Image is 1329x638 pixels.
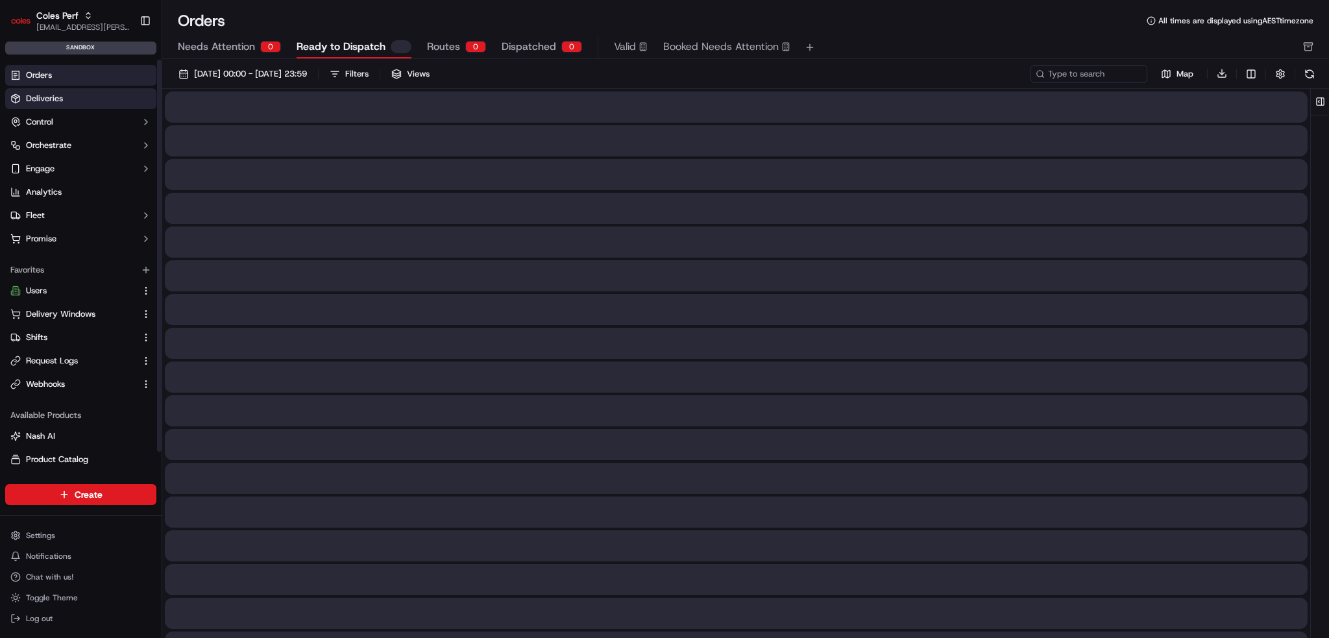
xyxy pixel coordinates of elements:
button: Coles Perf [36,9,79,22]
a: Deliveries [5,88,156,109]
img: 1736555255976-a54dd68f-1ca7-489b-9aae-adbdc363a1c4 [13,124,36,147]
div: 📗 [13,190,23,200]
span: Engage [26,163,55,175]
button: Filters [324,65,374,83]
span: Users [26,285,47,297]
button: Promise [5,228,156,249]
button: Delivery Windows [5,304,156,325]
div: 0 [260,41,281,53]
a: Users [10,285,136,297]
button: Coles PerfColes Perf[EMAIL_ADDRESS][PERSON_NAME][PERSON_NAME][DOMAIN_NAME] [5,5,134,36]
a: Powered byPylon [91,219,157,230]
a: 💻API Documentation [104,183,213,206]
div: Favorites [5,260,156,280]
h1: Orders [178,10,225,31]
button: Notifications [5,547,156,565]
a: Shifts [10,332,136,343]
span: Views [407,68,430,80]
span: Settings [26,530,55,541]
span: Analytics [26,186,62,198]
button: Webhooks [5,374,156,395]
button: Refresh [1300,65,1319,83]
span: Knowledge Base [26,188,99,201]
span: Routes [427,39,460,55]
span: Request Logs [26,355,78,367]
span: Toggle Theme [26,593,78,603]
button: Nash AI [5,426,156,447]
button: Shifts [5,327,156,348]
button: Toggle Theme [5,589,156,607]
button: Users [5,280,156,301]
a: Orders [5,65,156,86]
div: 💻 [110,190,120,200]
a: Delivery Windows [10,308,136,320]
button: Views [385,65,435,83]
input: Got a question? Start typing here... [34,84,234,97]
div: Start new chat [44,124,213,137]
button: Fleet [5,205,156,226]
span: Orders [26,69,52,81]
span: [DATE] 00:00 - [DATE] 23:59 [194,68,307,80]
button: Control [5,112,156,132]
button: Create [5,484,156,505]
span: Deliveries [26,93,63,104]
span: Orchestrate [26,140,71,151]
div: 0 [561,41,582,53]
button: [DATE] 00:00 - [DATE] 23:59 [173,65,313,83]
span: Ready to Dispatch [297,39,385,55]
span: Nash AI [26,430,55,442]
span: Create [75,488,103,501]
button: Request Logs [5,350,156,371]
a: Webhooks [10,378,136,390]
span: Notifications [26,551,71,561]
span: Chat with us! [26,572,73,582]
img: Nash [13,13,39,39]
span: Shifts [26,332,47,343]
img: Coles Perf [10,10,31,31]
span: Log out [26,613,53,624]
span: Booked Needs Attention [663,39,779,55]
a: Request Logs [10,355,136,367]
span: Pylon [129,220,157,230]
span: Webhooks [26,378,65,390]
button: Map [1152,66,1202,82]
div: Filters [345,68,369,80]
button: Orchestrate [5,135,156,156]
div: Available Products [5,405,156,426]
a: Product Catalog [10,454,151,465]
button: [EMAIL_ADDRESS][PERSON_NAME][PERSON_NAME][DOMAIN_NAME] [36,22,129,32]
a: 📗Knowledge Base [8,183,104,206]
span: Product Catalog [26,454,88,465]
div: We're available if you need us! [44,137,164,147]
span: API Documentation [123,188,208,201]
button: Start new chat [221,128,236,143]
span: Dispatched [502,39,556,55]
span: Map [1177,68,1193,80]
button: Chat with us! [5,568,156,586]
span: Delivery Windows [26,308,95,320]
button: Engage [5,158,156,179]
span: Needs Attention [178,39,255,55]
span: Valid [614,39,636,55]
a: Analytics [5,182,156,202]
button: Product Catalog [5,449,156,470]
a: Nash AI [10,430,151,442]
span: Fleet [26,210,45,221]
button: Log out [5,609,156,628]
button: Settings [5,526,156,545]
div: 0 [465,41,486,53]
div: sandbox [5,42,156,55]
input: Type to search [1030,65,1147,83]
span: Promise [26,233,56,245]
p: Welcome 👋 [13,52,236,73]
span: Control [26,116,53,128]
span: All times are displayed using AEST timezone [1158,16,1313,26]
